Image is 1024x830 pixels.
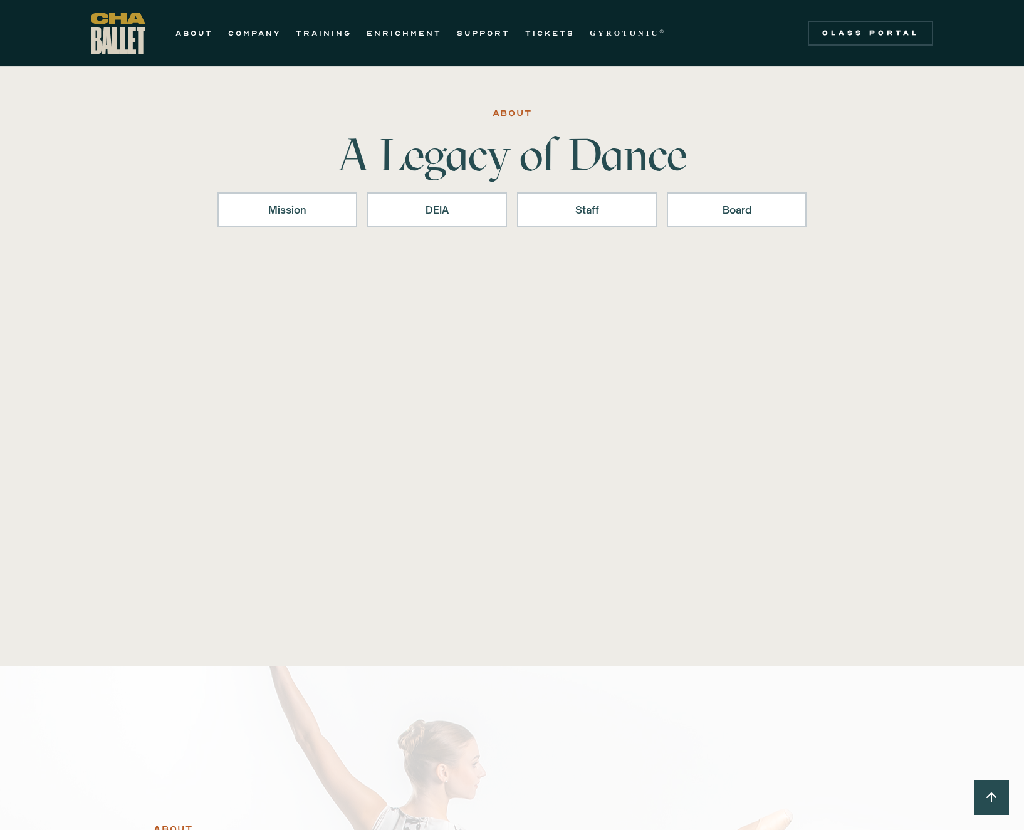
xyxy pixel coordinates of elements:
[367,26,442,41] a: ENRICHMENT
[659,28,666,34] sup: ®
[234,202,341,217] div: Mission
[533,202,640,217] div: Staff
[815,28,926,38] div: Class Portal
[808,21,933,46] a: Class Portal
[217,192,357,227] a: Mission
[590,26,666,41] a: GYROTONIC®
[316,132,708,177] h1: A Legacy of Dance
[683,202,790,217] div: Board
[517,192,657,227] a: Staff
[457,26,510,41] a: SUPPORT
[590,29,659,38] strong: GYROTONIC
[228,26,281,41] a: COMPANY
[384,202,491,217] div: DEIA
[667,192,807,227] a: Board
[296,26,352,41] a: TRAINING
[175,26,213,41] a: ABOUT
[493,106,532,121] div: ABOUT
[525,26,575,41] a: TICKETS
[367,192,507,227] a: DEIA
